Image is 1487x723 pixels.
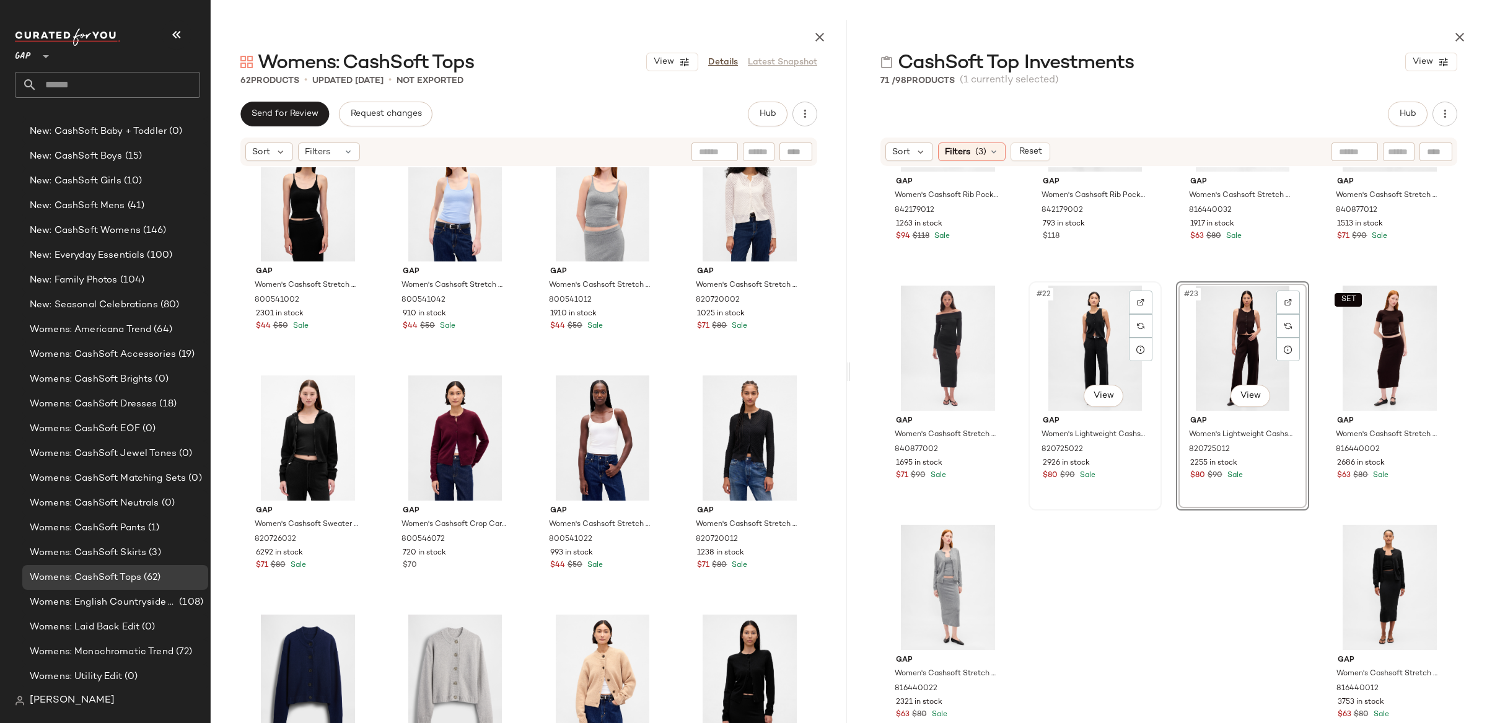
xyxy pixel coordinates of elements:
span: Womens: CashSoft EOF [30,422,140,436]
img: cfy_white_logo.C9jOOHJF.svg [15,28,120,46]
span: Gap [697,506,802,517]
span: $80 [1353,470,1368,481]
button: Reset [1011,142,1050,161]
span: Gap [403,506,507,517]
button: Hub [1388,102,1428,126]
span: 2321 in stock [896,697,942,708]
span: Sort [892,146,910,159]
span: SET [1341,296,1356,304]
span: Women's Cashsoft Stretch Crop Tank Top by Gap Wind Blue Size XS [401,280,506,291]
span: $44 [550,321,565,332]
span: Womens: Utility Edit [30,670,122,684]
span: Gap [1190,177,1295,188]
span: Filters [945,146,970,159]
span: Women's Cashsoft Stretch Pointelle Cardigan by Gap Ivory Beige Frost Size XXS [696,280,801,291]
span: Womens: CashSoft Jewel Tones [30,447,177,461]
span: 1025 in stock [697,309,745,320]
span: $71 [1337,231,1349,242]
span: $63 [1338,709,1351,721]
span: 2301 in stock [256,309,304,320]
span: 1238 in stock [697,548,744,559]
span: $50 [568,560,582,571]
span: $80 [712,321,727,332]
button: View [1405,53,1457,71]
span: Sale [729,561,747,569]
img: cn60216790.jpg [1180,286,1305,411]
span: Womens: CashSoft Accessories [30,348,176,362]
span: Women's Lightweight Cashsoft Tailored Pants by Gap [PERSON_NAME] Petite Size S [1189,429,1294,440]
span: #22 [1035,288,1053,300]
span: Sale [1371,471,1388,480]
span: Hub [1399,109,1416,119]
img: svg%3e [1137,322,1144,330]
span: $50 [568,321,582,332]
span: Gap [896,655,1001,666]
span: Sale [585,322,603,330]
span: 1513 in stock [1337,219,1383,230]
span: New: Seasonal Celebrations [30,298,158,312]
span: (0) [139,620,155,634]
span: 1910 in stock [550,309,597,320]
span: 842179002 [1042,205,1083,216]
span: $71 [697,560,709,571]
span: 3753 in stock [1338,697,1384,708]
span: 993 in stock [550,548,593,559]
span: $50 [273,321,288,332]
span: 840877002 [895,444,938,455]
span: Sale [929,711,947,719]
span: Gap [403,266,507,278]
span: 1695 in stock [896,458,942,469]
span: Gap [550,266,655,278]
span: Women's Cashsoft Stretch Crop Tank Top by Gap Ivory Beige Frost Tall Size S [549,519,654,530]
span: CashSoft Top Investments [898,51,1134,76]
img: cn60197339.jpg [540,375,665,501]
span: Gap [1337,177,1442,188]
span: Gap [1337,416,1442,427]
span: Gap [896,416,1001,427]
span: (18) [157,397,177,411]
span: GAP [15,42,31,64]
span: View [1093,391,1114,401]
span: 816440022 [895,683,937,695]
span: Womens: CashSoft Tops [30,571,141,585]
span: New: CashSoft Baby + Toddler [30,125,167,139]
span: (41) [125,199,145,213]
span: Sale [1224,232,1242,240]
span: 2686 in stock [1337,458,1385,469]
span: Womens: Laid Back Edit [30,620,139,634]
span: Womens: Monochromatic Trend [30,645,173,659]
span: $71 [697,321,709,332]
span: New: Family Photos [30,273,118,287]
span: Women's Cashsoft Rib Pocket Mini Sweater Dress by Gap True Black Size XXS [895,190,999,201]
span: Gap [1043,416,1147,427]
img: cn60330487.jpg [1328,525,1452,650]
span: (0) [122,670,138,684]
span: (0) [177,447,192,461]
div: Products [880,74,955,87]
span: 816440002 [1336,444,1380,455]
span: $80 [1043,470,1058,481]
span: Sale [585,561,603,569]
span: View [1412,57,1433,67]
span: Women's Cashsoft Stretch Midi Skirt by Gap [PERSON_NAME] Tall Size XXL [1336,429,1441,440]
span: Womens: CashSoft Dresses [30,397,157,411]
span: View [653,57,674,67]
span: (146) [141,224,167,238]
span: $71 [256,560,268,571]
span: Womens: Americana Trend [30,323,151,337]
span: Sale [928,471,946,480]
span: $80 [1354,709,1369,721]
span: $71 [896,470,908,481]
span: 820725022 [1042,444,1083,455]
span: 842179012 [895,205,934,216]
span: Gap [550,506,655,517]
span: 800541022 [549,534,592,545]
span: (104) [118,273,145,287]
img: svg%3e [1284,322,1292,330]
span: $80 [712,560,727,571]
span: $118 [913,231,929,242]
span: Sale [729,322,747,330]
span: Women's Lightweight Cashsoft Tailored Pants by Gap Black Size XS [1042,429,1146,440]
span: Womens: CashSoft Brights [30,372,152,387]
span: $63 [1190,231,1204,242]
